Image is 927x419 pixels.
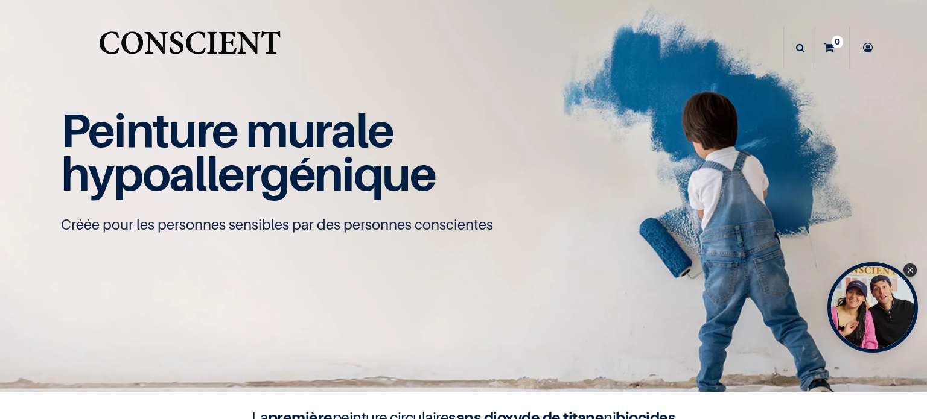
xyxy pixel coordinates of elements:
div: Tolstoy bubble widget [827,262,918,353]
p: Créée pour les personnes sensibles par des personnes conscientes [61,215,866,235]
a: 0 [815,27,849,69]
a: Logo of Conscient [97,24,283,72]
div: Open Tolstoy [827,262,918,353]
iframe: Tidio Chat [865,341,922,398]
span: Peinture murale [61,102,393,158]
span: hypoallergénique [61,145,436,201]
sup: 0 [832,36,843,48]
div: Open Tolstoy widget [827,262,918,353]
div: Close Tolstoy widget [903,263,917,277]
img: Conscient [97,24,283,72]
